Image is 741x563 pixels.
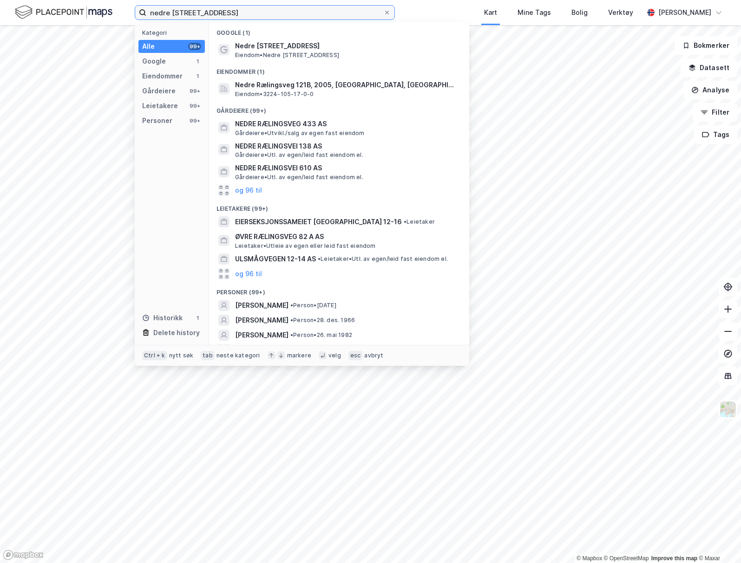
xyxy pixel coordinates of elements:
[675,36,737,55] button: Bokmerker
[290,302,336,309] span: Person • [DATE]
[142,85,176,97] div: Gårdeiere
[3,550,44,560] a: Mapbox homepage
[287,352,311,359] div: markere
[188,87,201,95] div: 99+
[235,216,402,227] span: EIERSEKSJONSSAMEIET [GEOGRAPHIC_DATA] 12-16
[235,141,458,152] span: NEDRE RÆLINGSVEI 138 AS
[235,185,262,196] button: og 96 til
[290,317,355,324] span: Person • 28. des. 1966
[318,255,448,263] span: Leietaker • Utl. av egen/leid fast eiendom el.
[142,56,166,67] div: Google
[142,115,172,126] div: Personer
[604,555,649,562] a: OpenStreetMap
[484,7,497,18] div: Kart
[235,129,365,137] span: Gårdeiere • Utvikl./salg av egen fast eiendom
[348,351,363,360] div: esc
[194,72,201,80] div: 1
[235,268,262,279] button: og 96 til
[235,330,289,341] span: [PERSON_NAME]
[404,218,435,226] span: Leietaker
[188,102,201,110] div: 99+
[235,40,458,52] span: Nedre [STREET_ADDRESS]
[201,351,215,360] div: tab
[518,7,551,18] div: Mine Tags
[142,71,183,82] div: Eiendommer
[235,79,458,91] span: Nedre Rælingsveg 121B, 2005, [GEOGRAPHIC_DATA], [GEOGRAPHIC_DATA]
[290,331,352,339] span: Person • 26. mai 1982
[142,41,155,52] div: Alle
[209,61,469,78] div: Eiendommer (1)
[146,6,383,19] input: Søk på adresse, matrikkel, gårdeiere, leietakere eller personer
[216,352,260,359] div: neste kategori
[194,314,201,322] div: 1
[169,352,194,359] div: nytt søk
[290,331,293,338] span: •
[15,4,112,20] img: logo.f888ab2527a4732fd821a326f86c7f29.svg
[235,151,363,159] span: Gårdeiere • Utl. av egen/leid fast eiendom el.
[290,317,293,324] span: •
[571,7,588,18] div: Bolig
[235,231,458,242] span: ØVRE RÆLINGSVEG 82 A AS
[683,81,737,99] button: Analyse
[235,162,458,174] span: NEDRE RÆLINGSVEI 610 AS
[608,7,633,18] div: Verktøy
[209,100,469,116] div: Gårdeiere (99+)
[694,125,737,144] button: Tags
[290,302,293,309] span: •
[328,352,341,359] div: velg
[235,315,289,326] span: [PERSON_NAME]
[235,253,316,265] span: ULSMÅGVEGEN 12-14 AS
[681,58,737,77] button: Datasett
[209,198,469,214] div: Leietakere (99+)
[577,555,602,562] a: Mapbox
[188,117,201,124] div: 99+
[364,352,383,359] div: avbryt
[719,401,737,418] img: Z
[318,255,321,262] span: •
[194,58,201,65] div: 1
[235,118,458,129] span: NEDRE RÆLINGSVEG 433 AS
[153,327,200,338] div: Delete history
[235,300,289,311] span: [PERSON_NAME]
[693,103,737,122] button: Filter
[235,242,376,250] span: Leietaker • Utleie av egen eller leid fast eiendom
[235,174,363,181] span: Gårdeiere • Utl. av egen/leid fast eiendom el.
[209,281,469,298] div: Personer (99+)
[142,29,205,36] div: Kategori
[209,22,469,39] div: Google (1)
[695,518,741,563] iframe: Chat Widget
[658,7,711,18] div: [PERSON_NAME]
[142,351,167,360] div: Ctrl + k
[142,100,178,111] div: Leietakere
[142,312,183,324] div: Historikk
[404,218,407,225] span: •
[188,43,201,50] div: 99+
[235,91,314,98] span: Eiendom • 3224-105-17-0-0
[235,52,339,59] span: Eiendom • Nedre [STREET_ADDRESS]
[651,555,697,562] a: Improve this map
